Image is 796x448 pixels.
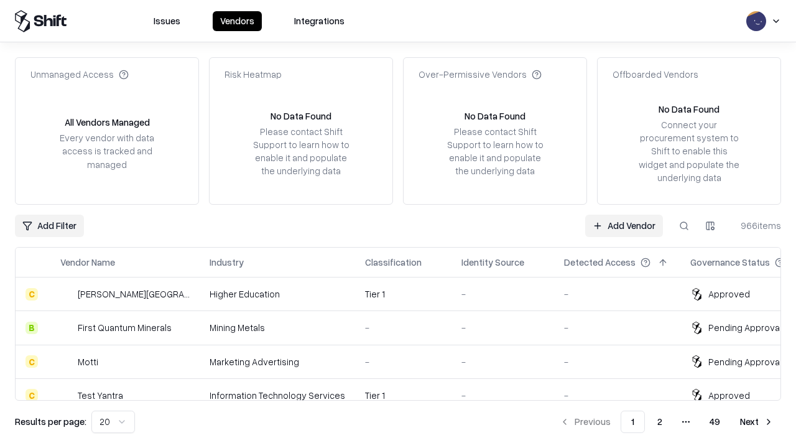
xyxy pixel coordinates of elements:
[419,68,542,81] div: Over-Permissive Vendors
[365,355,442,368] div: -
[60,256,115,269] div: Vendor Name
[564,355,670,368] div: -
[78,355,98,368] div: Motti
[637,118,741,184] div: Connect your procurement system to Shift to enable this widget and populate the underlying data
[461,321,544,334] div: -
[647,411,672,433] button: 2
[708,355,782,368] div: Pending Approval
[60,389,73,401] img: Test Yantra
[25,389,38,401] div: C
[210,355,345,368] div: Marketing Advertising
[659,103,720,116] div: No Data Found
[365,389,442,402] div: Tier 1
[708,389,750,402] div: Approved
[461,287,544,301] div: -
[564,287,670,301] div: -
[25,288,38,301] div: C
[271,110,331,123] div: No Data Found
[461,389,544,402] div: -
[564,256,636,269] div: Detected Access
[700,411,730,433] button: 49
[213,11,262,31] button: Vendors
[365,256,422,269] div: Classification
[564,389,670,402] div: -
[461,355,544,368] div: -
[210,287,345,301] div: Higher Education
[210,389,345,402] div: Information Technology Services
[690,256,770,269] div: Governance Status
[146,11,188,31] button: Issues
[78,389,123,402] div: Test Yantra
[461,256,524,269] div: Identity Source
[621,411,645,433] button: 1
[613,68,698,81] div: Offboarded Vendors
[585,215,663,237] a: Add Vendor
[65,116,150,129] div: All Vendors Managed
[210,256,244,269] div: Industry
[60,288,73,301] img: Reichman University
[733,411,781,433] button: Next
[249,125,353,178] div: Please contact Shift Support to learn how to enable it and populate the underlying data
[210,321,345,334] div: Mining Metals
[465,110,525,123] div: No Data Found
[15,415,86,428] p: Results per page:
[365,287,442,301] div: Tier 1
[25,322,38,334] div: B
[78,321,172,334] div: First Quantum Minerals
[224,68,282,81] div: Risk Heatmap
[552,411,781,433] nav: pagination
[731,219,781,232] div: 966 items
[60,322,73,334] img: First Quantum Minerals
[365,321,442,334] div: -
[60,355,73,368] img: Motti
[15,215,84,237] button: Add Filter
[708,287,750,301] div: Approved
[25,355,38,368] div: C
[287,11,352,31] button: Integrations
[55,131,159,170] div: Every vendor with data access is tracked and managed
[78,287,190,301] div: [PERSON_NAME][GEOGRAPHIC_DATA]
[443,125,547,178] div: Please contact Shift Support to learn how to enable it and populate the underlying data
[708,321,782,334] div: Pending Approval
[564,321,670,334] div: -
[30,68,129,81] div: Unmanaged Access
